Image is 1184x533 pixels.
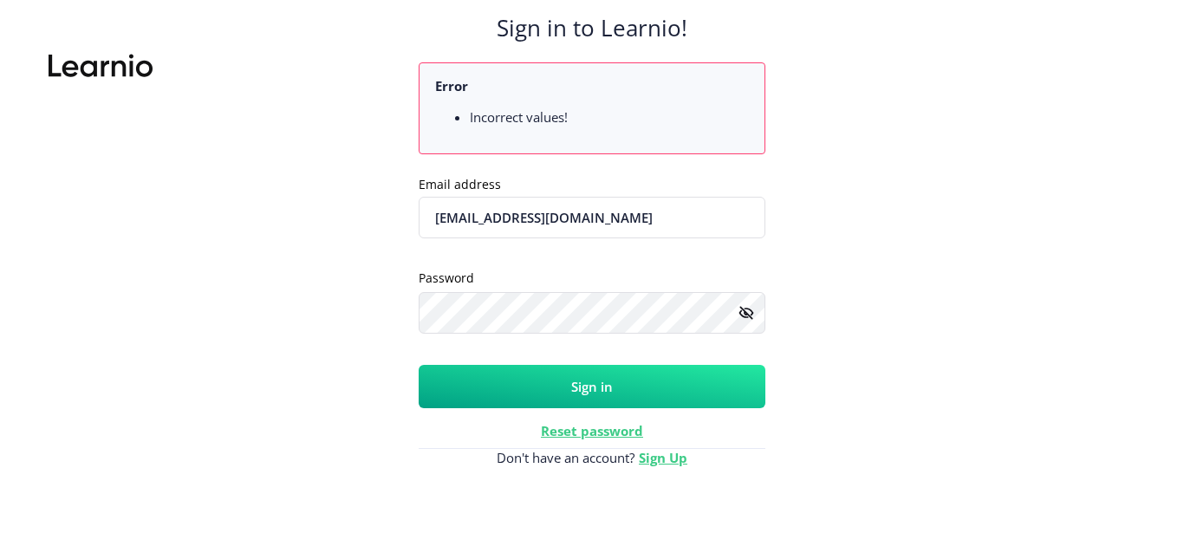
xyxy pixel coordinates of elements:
[419,448,765,466] span: Don't have an account?
[541,422,643,439] a: Reset password
[419,176,501,193] label: Email address
[419,365,765,408] button: Sign in
[639,449,687,466] a: Sign Up
[470,108,749,126] li: Incorrect values!
[49,49,153,83] img: Learnio.svg
[419,270,474,287] label: Password
[497,14,687,42] h4: Sign in to Learnio!
[419,197,765,238] input: Enter Email
[435,77,468,94] b: Error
